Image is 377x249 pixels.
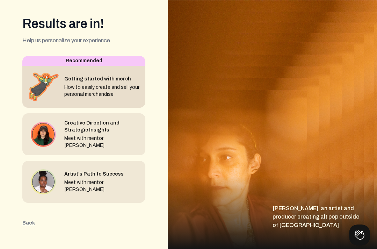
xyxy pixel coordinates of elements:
div: How to easily create and sell your personal merchandise [64,84,140,98]
div: Meet with mentor [PERSON_NAME] [64,135,140,149]
button: Back [22,220,35,227]
div: Getting started with merch [64,76,140,83]
div: Creative Direction and Strategic Insights [64,120,140,134]
img: JaiYoko.png [32,171,55,193]
div: Recommended [22,56,145,66]
iframe: Toggle Customer Support [349,225,370,246]
div: Artist's Path to Success [64,171,140,178]
div: Help us personalize your experience [22,36,145,45]
div: Meet with mentor [PERSON_NAME] [64,179,140,193]
div: Results are in! [22,17,145,31]
img: merchx2.png [28,71,59,102]
img: ChandlerChruma.png [32,123,55,145]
